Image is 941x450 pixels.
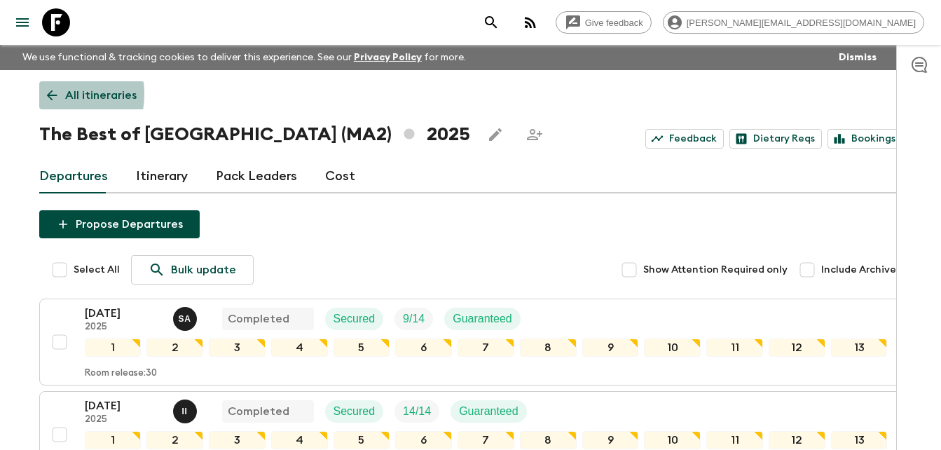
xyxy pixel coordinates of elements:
p: 14 / 14 [403,403,431,420]
p: All itineraries [65,87,137,104]
p: Guaranteed [459,403,518,420]
span: Ismail Ingrioui [173,404,200,415]
h1: The Best of [GEOGRAPHIC_DATA] (MA2) 2025 [39,121,470,149]
div: 1 [85,339,142,357]
span: Share this itinerary [521,121,549,149]
span: [PERSON_NAME][EMAIL_ADDRESS][DOMAIN_NAME] [679,18,923,28]
a: Cost [325,160,355,193]
a: Dietary Reqs [729,129,822,149]
a: Pack Leaders [216,160,297,193]
div: 9 [582,431,639,449]
div: 13 [831,431,888,449]
p: 9 / 14 [403,311,425,327]
span: Give feedback [577,18,651,28]
a: Departures [39,160,108,193]
span: Show Attention Required only [643,263,788,277]
p: Completed [228,311,289,327]
div: 5 [334,339,390,357]
div: 8 [520,431,577,449]
div: 1 [85,431,142,449]
div: 9 [582,339,639,357]
div: 5 [334,431,390,449]
button: Propose Departures [39,210,200,238]
a: Bulk update [131,255,254,285]
p: 2025 [85,322,162,333]
a: Bookings [827,129,902,149]
div: 4 [271,431,328,449]
a: Privacy Policy [354,53,422,62]
p: Guaranteed [453,311,512,327]
div: 11 [706,431,763,449]
p: We use functional & tracking cookies to deliver this experience. See our for more. [17,45,472,70]
div: 6 [395,431,452,449]
a: Give feedback [556,11,652,34]
div: Secured [325,308,384,330]
p: [DATE] [85,397,162,414]
div: [PERSON_NAME][EMAIL_ADDRESS][DOMAIN_NAME] [663,11,924,34]
button: search adventures [477,8,505,36]
a: Itinerary [136,160,188,193]
div: 4 [271,339,328,357]
span: Include Archived [821,263,902,277]
div: 7 [458,431,514,449]
button: menu [8,8,36,36]
div: 10 [644,339,701,357]
p: Secured [334,403,376,420]
p: Bulk update [171,261,236,278]
div: 7 [458,339,514,357]
div: Trip Fill [394,308,433,330]
div: 12 [769,431,825,449]
span: Select All [74,263,120,277]
p: 2025 [85,414,162,425]
div: Trip Fill [394,400,439,423]
div: 13 [831,339,888,357]
a: All itineraries [39,81,144,109]
a: Feedback [645,129,724,149]
span: Samir Achahri [173,311,200,322]
div: 8 [520,339,577,357]
button: [DATE]2025Samir AchahriCompletedSecuredTrip FillGuaranteed12345678910111213Room release:30 [39,299,902,386]
div: 3 [209,339,266,357]
div: 2 [146,431,203,449]
p: [DATE] [85,305,162,322]
div: 12 [769,339,825,357]
button: Dismiss [835,48,880,67]
div: 6 [395,339,452,357]
div: 3 [209,431,266,449]
p: Secured [334,311,376,327]
div: Secured [325,400,384,423]
div: 11 [706,339,763,357]
div: 10 [644,431,701,449]
p: Room release: 30 [85,368,157,379]
div: 2 [146,339,203,357]
button: Edit this itinerary [481,121,509,149]
p: Completed [228,403,289,420]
